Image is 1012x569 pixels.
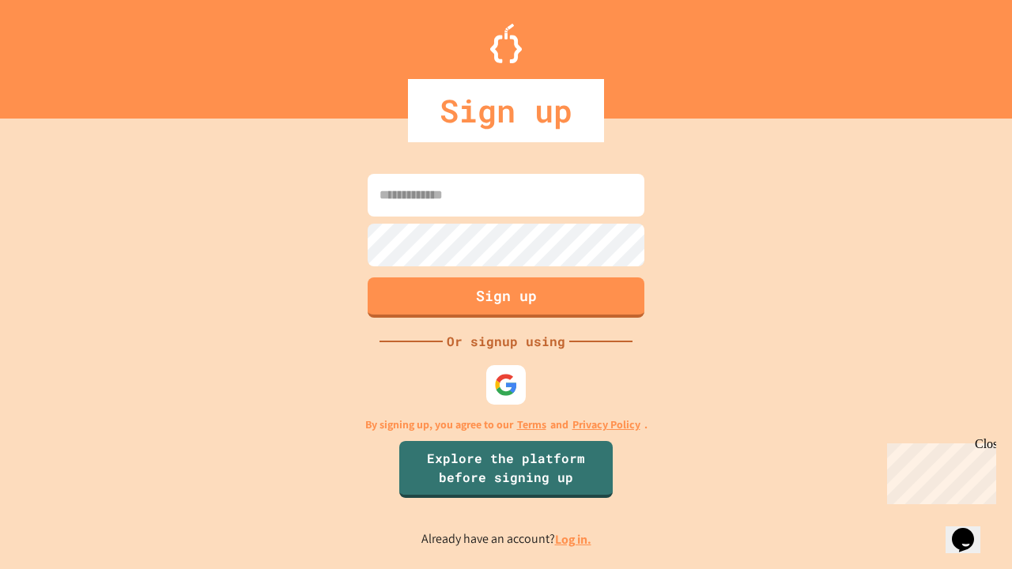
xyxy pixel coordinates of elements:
[421,529,591,549] p: Already have an account?
[946,506,996,553] iframe: chat widget
[494,373,518,397] img: google-icon.svg
[555,531,591,548] a: Log in.
[490,24,522,63] img: Logo.svg
[517,416,546,433] a: Terms
[881,437,996,504] iframe: chat widget
[365,416,648,433] p: By signing up, you agree to our and .
[399,441,613,498] a: Explore the platform before signing up
[368,277,644,318] button: Sign up
[572,416,640,433] a: Privacy Policy
[408,79,604,142] div: Sign up
[6,6,109,100] div: Chat with us now!Close
[443,332,569,351] div: Or signup using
